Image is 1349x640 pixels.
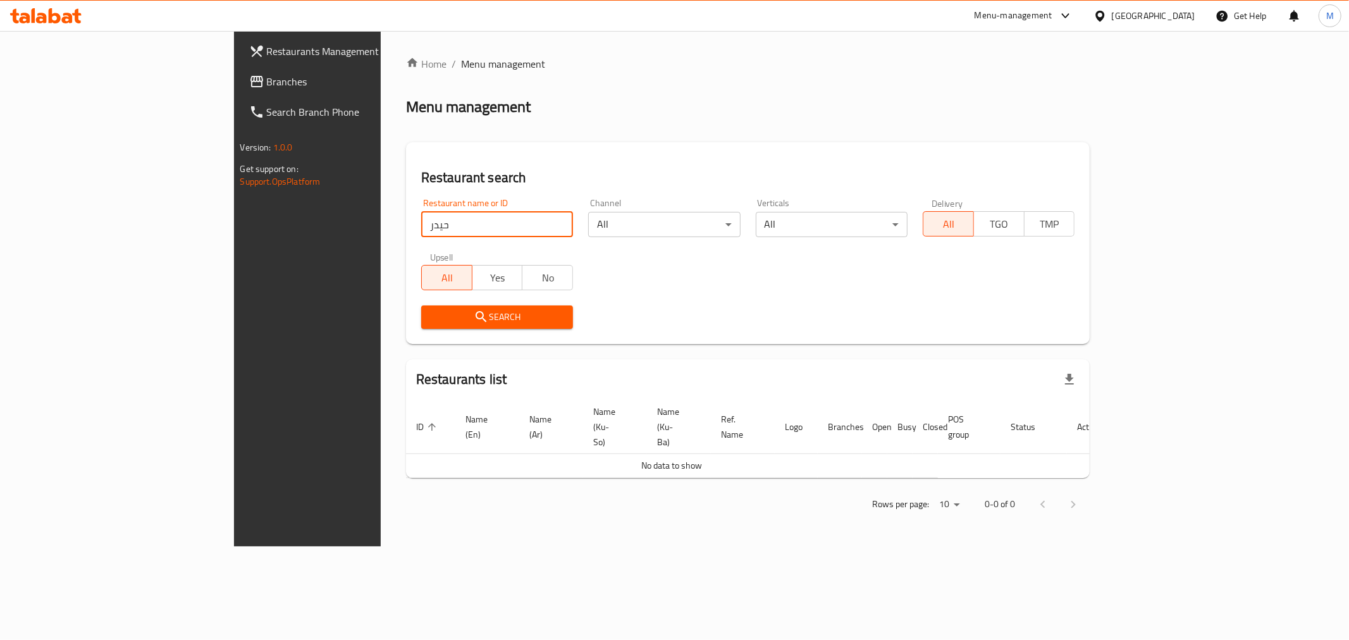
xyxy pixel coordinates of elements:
a: Branches [239,66,459,97]
a: Restaurants Management [239,36,459,66]
span: Menu management [461,56,545,71]
table: enhanced table [406,400,1111,478]
button: Yes [472,265,523,290]
span: Search Branch Phone [267,104,449,120]
button: Search [421,305,573,329]
th: Closed [913,400,938,454]
span: Name (En) [465,412,504,442]
label: Upsell [430,252,453,261]
div: All [588,212,740,237]
span: POS group [948,412,985,442]
th: Open [862,400,887,454]
span: 1.0.0 [273,139,293,156]
nav: breadcrumb [406,56,1090,71]
span: Ref. Name [721,412,760,442]
a: Search Branch Phone [239,97,459,127]
span: Branches [267,74,449,89]
span: Name (Ku-Ba) [657,404,696,450]
th: Busy [887,400,913,454]
div: Menu-management [975,8,1052,23]
span: Search [431,309,563,325]
input: Search for restaurant name or ID.. [421,212,573,237]
span: Restaurants Management [267,44,449,59]
span: Status [1011,419,1052,434]
span: All [928,215,969,233]
span: TMP [1030,215,1070,233]
span: All [427,269,467,287]
div: Rows per page: [934,495,964,514]
span: ID [416,419,440,434]
th: Branches [818,400,862,454]
div: All [756,212,908,237]
label: Delivery [932,199,963,207]
span: Yes [477,269,518,287]
button: All [923,211,974,237]
span: No data to show [641,457,702,474]
button: TGO [973,211,1025,237]
button: All [421,265,472,290]
h2: Restaurants list [416,370,507,389]
span: No [527,269,568,287]
span: Get support on: [240,161,299,177]
p: 0-0 of 0 [985,496,1015,512]
div: Export file [1054,364,1085,395]
button: TMP [1024,211,1075,237]
a: Support.OpsPlatform [240,173,321,190]
h2: Menu management [406,97,531,117]
th: Action [1067,400,1111,454]
p: Rows per page: [872,496,929,512]
span: M [1326,9,1334,23]
th: Logo [775,400,818,454]
span: TGO [979,215,1019,233]
span: Version: [240,139,271,156]
span: Name (Ar) [529,412,568,442]
span: Name (Ku-So) [593,404,632,450]
div: [GEOGRAPHIC_DATA] [1112,9,1195,23]
h2: Restaurant search [421,168,1075,187]
button: No [522,265,573,290]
